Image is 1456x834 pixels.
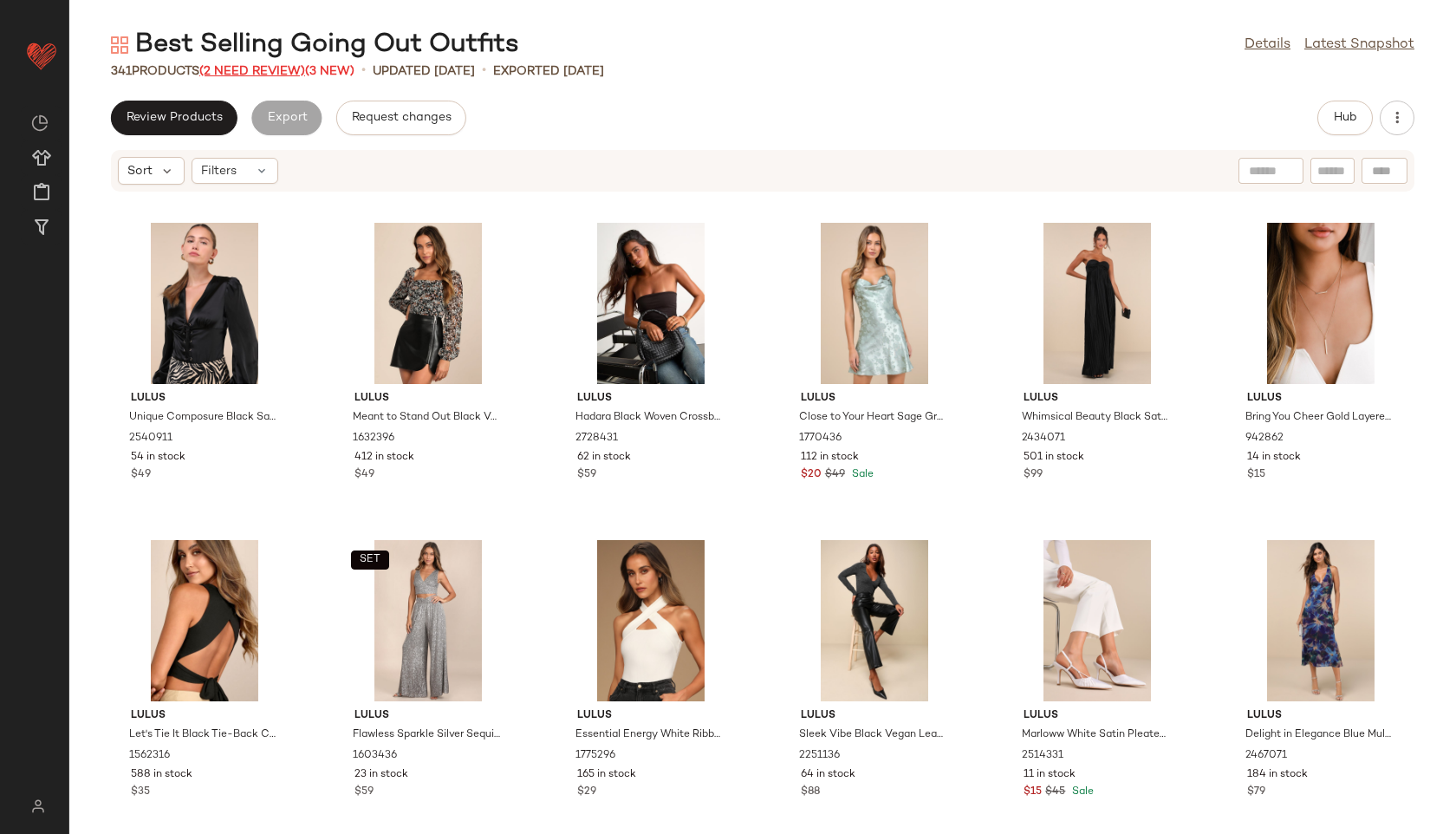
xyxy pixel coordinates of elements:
span: 412 in stock [354,450,414,466]
span: Delight in Elegance Blue Multi Floral Halter Cutout Midi Dress [1245,727,1393,743]
span: 2728431 [575,431,618,446]
span: 2251136 [799,748,840,764]
span: Whimsical Beauty Black Satin Plisse Strapless Maxi Dress [1022,410,1169,426]
span: 112 in stock [801,450,859,466]
span: Request changes [351,111,452,125]
span: $15 [1247,467,1265,483]
div: Products [111,62,354,81]
span: 588 in stock [131,767,192,783]
span: 1632396 [353,431,394,446]
span: Marloww White Satin Pleated Slingback Pumps [1022,727,1169,743]
span: 1603436 [353,748,397,764]
img: heart_red.DM2ytmEG.svg [24,38,59,73]
span: 1770436 [799,431,842,446]
span: Unique Composure Black Satin Balloon Sleeve Lace-Up Bodysuit [129,410,276,426]
span: Sale [848,469,874,480]
img: 2728431_01_OM_2025-08-06.jpg [563,223,738,384]
img: 11298161_942862.jpg [1233,223,1408,384]
span: Meant to Stand Out Black Vegan Leather Zip-Front Mini Skirt [353,410,500,426]
span: • [361,61,366,81]
img: 12494721_1770436.jpg [787,223,962,384]
span: Hub [1333,111,1357,125]
span: Bring You Cheer Gold Layered Bar Charm Necklace [1245,410,1393,426]
span: Lulus [354,391,502,407]
span: 1775296 [575,748,615,764]
span: Sale [1069,786,1094,798]
span: Let's Tie It Black Tie-Back Cropped Tank Top [129,727,276,743]
span: Hadara Black Woven Crossbody Handbag [575,410,723,426]
img: svg%3e [31,114,49,132]
span: 184 in stock [1247,767,1308,783]
img: 8661321_1775296.jpg [563,540,738,701]
span: 2467071 [1245,748,1287,764]
span: 501 in stock [1024,450,1084,466]
span: $49 [354,467,374,483]
span: (2 Need Review) [199,65,305,78]
span: 942862 [1245,431,1284,446]
span: Lulus [131,708,278,724]
span: $88 [801,785,820,800]
span: 165 in stock [577,767,636,783]
span: 14 in stock [1247,450,1301,466]
span: Lulus [1247,391,1394,407]
span: $49 [825,467,845,483]
span: 54 in stock [131,450,185,466]
span: Sort [127,162,153,180]
span: $45 [1045,785,1065,800]
span: $15 [1024,785,1042,800]
img: 12365301_1603436.jpg [341,540,516,701]
img: 12262601_1632396.jpg [341,223,516,384]
span: 341 [111,65,132,78]
div: Best Selling Going Out Outfits [111,28,519,62]
span: Flawless Sparkle Silver Sequin Wide-Leg Pants [353,727,500,743]
span: $59 [577,467,596,483]
span: 64 in stock [801,767,855,783]
span: Lulus [1024,708,1171,724]
span: 23 in stock [354,767,408,783]
span: Lulus [801,391,948,407]
span: Lulus [801,708,948,724]
span: 2434071 [1022,431,1065,446]
span: • [482,61,486,81]
span: $29 [577,785,596,800]
span: Lulus [577,708,725,724]
span: Sleek Vibe Black Vegan Leather High-Rise Pants [799,727,946,743]
img: svg%3e [111,36,128,54]
img: 11999601_2467071.jpg [1233,540,1408,701]
p: Exported [DATE] [493,62,604,81]
span: Close to Your Heart Sage Green Satin Jacquard Cowl Slip Dress [799,410,946,426]
button: Request changes [336,101,466,135]
span: 1562316 [129,748,170,764]
span: $79 [1247,785,1265,800]
span: $99 [1024,467,1043,483]
img: 11789001_2434071.jpg [1010,223,1185,384]
button: SET [351,551,389,570]
span: 11 in stock [1024,767,1076,783]
span: Essential Energy White Ribbed Sleeveless Cutout Cross-Front Top [575,727,723,743]
span: $35 [131,785,150,800]
span: 2514331 [1022,748,1063,764]
img: 10978681_2251136.jpg [787,540,962,701]
img: 12337501_2514331.jpg [1010,540,1185,701]
span: Lulus [354,708,502,724]
span: (3 New) [305,65,354,78]
span: Lulus [1024,391,1171,407]
span: $59 [354,785,374,800]
span: Filters [201,162,237,180]
span: Lulus [131,391,278,407]
img: 12161561_2540911.jpg [117,223,292,384]
span: $49 [131,467,151,483]
a: Latest Snapshot [1304,35,1414,55]
button: Hub [1317,101,1373,135]
span: SET [359,554,380,566]
span: Lulus [577,391,725,407]
span: 2540911 [129,431,172,446]
span: 62 in stock [577,450,631,466]
p: updated [DATE] [373,62,475,81]
button: Review Products [111,101,237,135]
a: Details [1245,35,1290,55]
span: Lulus [1247,708,1394,724]
span: Review Products [126,111,223,125]
span: $20 [801,467,822,483]
img: 12369881_1562316.jpg [117,540,292,701]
